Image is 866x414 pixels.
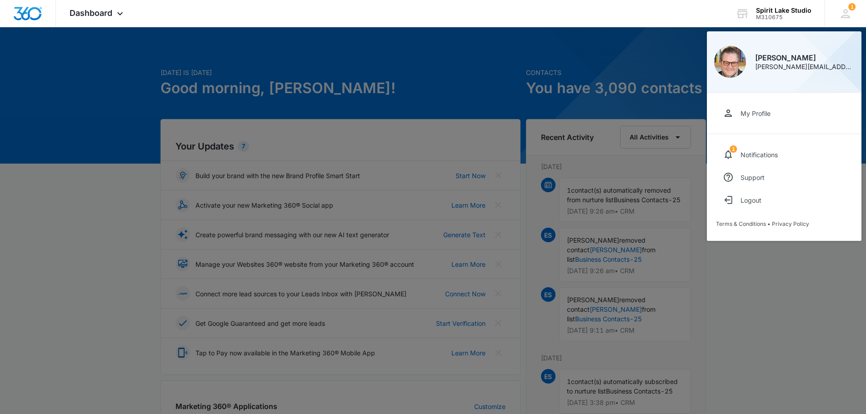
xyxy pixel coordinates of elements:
div: account id [756,14,811,20]
div: Support [741,174,765,181]
a: My Profile [716,102,852,125]
div: [PERSON_NAME][EMAIL_ADDRESS][DOMAIN_NAME] [755,64,854,70]
div: account name [756,7,811,14]
span: Dashboard [70,8,112,18]
span: 1 [848,3,856,10]
a: Privacy Policy [772,220,809,227]
div: Logout [741,196,761,204]
button: Logout [716,189,852,211]
div: [PERSON_NAME] [755,54,854,61]
a: notifications countNotifications [716,143,852,166]
div: • [716,220,852,227]
span: 1 [730,145,737,153]
a: Terms & Conditions [716,220,766,227]
a: Support [716,166,852,189]
div: notifications count [848,3,856,10]
div: Notifications [741,151,778,159]
div: notifications count [730,145,737,153]
div: My Profile [741,110,771,117]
